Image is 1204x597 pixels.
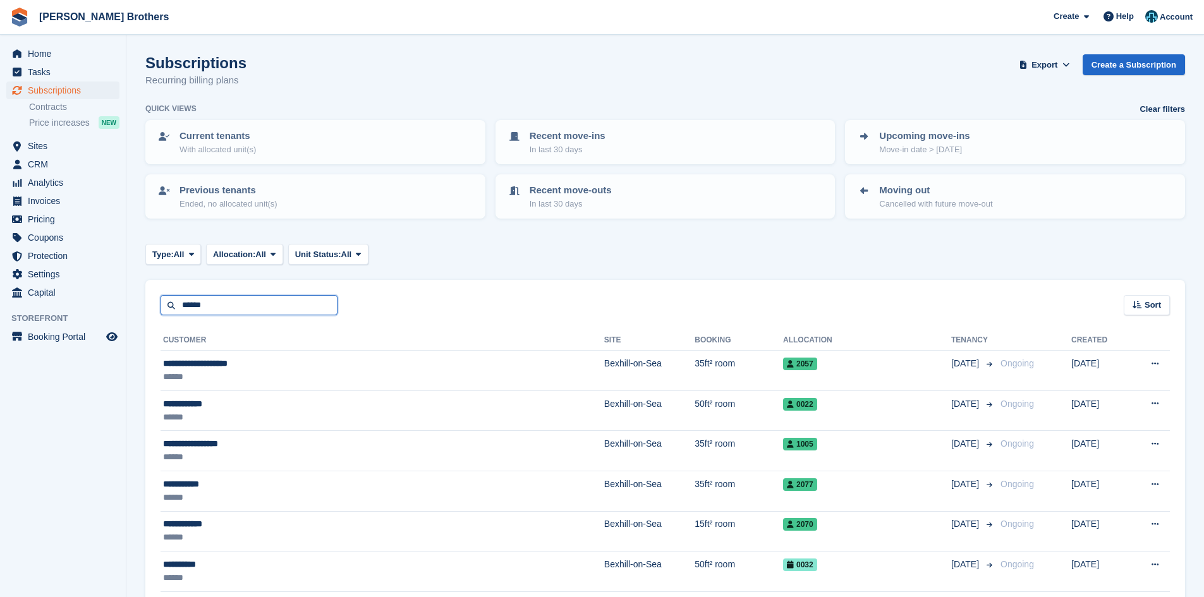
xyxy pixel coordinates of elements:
[145,244,201,265] button: Type: All
[28,81,104,99] span: Subscriptions
[28,284,104,301] span: Capital
[99,116,119,129] div: NEW
[213,248,255,261] span: Allocation:
[1000,399,1034,409] span: Ongoing
[1145,299,1161,311] span: Sort
[951,357,982,370] span: [DATE]
[604,351,695,391] td: Bexhill-on-Sea
[6,284,119,301] a: menu
[28,328,104,346] span: Booking Portal
[1071,431,1128,471] td: [DATE]
[29,116,119,130] a: Price increases NEW
[1071,552,1128,592] td: [DATE]
[1071,511,1128,552] td: [DATE]
[695,330,783,351] th: Booking
[783,518,817,531] span: 2070
[28,265,104,283] span: Settings
[530,129,605,143] p: Recent move-ins
[28,229,104,246] span: Coupons
[1071,351,1128,391] td: [DATE]
[6,229,119,246] a: menu
[28,63,104,81] span: Tasks
[879,129,970,143] p: Upcoming move-ins
[6,81,119,99] a: menu
[6,265,119,283] a: menu
[1017,54,1073,75] button: Export
[6,155,119,173] a: menu
[29,117,90,129] span: Price increases
[951,437,982,450] span: [DATE]
[497,176,834,217] a: Recent move-outs In last 30 days
[695,431,783,471] td: 35ft² room
[145,54,246,71] h1: Subscriptions
[28,137,104,155] span: Sites
[1000,559,1034,569] span: Ongoing
[783,438,817,450] span: 1005
[179,129,256,143] p: Current tenants
[695,471,783,511] td: 35ft² room
[604,552,695,592] td: Bexhill-on-Sea
[179,198,277,210] p: Ended, no allocated unit(s)
[147,121,484,163] a: Current tenants With allocated unit(s)
[1054,10,1079,23] span: Create
[28,210,104,228] span: Pricing
[951,558,982,571] span: [DATE]
[206,244,283,265] button: Allocation: All
[530,143,605,156] p: In last 30 days
[879,198,992,210] p: Cancelled with future move-out
[604,390,695,431] td: Bexhill-on-Sea
[255,248,266,261] span: All
[695,351,783,391] td: 35ft² room
[1071,471,1128,511] td: [DATE]
[288,244,368,265] button: Unit Status: All
[1145,10,1158,23] img: Helen Eldridge
[145,73,246,88] p: Recurring billing plans
[28,192,104,210] span: Invoices
[147,176,484,217] a: Previous tenants Ended, no allocated unit(s)
[783,558,817,571] span: 0032
[179,183,277,198] p: Previous tenants
[497,121,834,163] a: Recent move-ins In last 30 days
[951,517,982,531] span: [DATE]
[604,511,695,552] td: Bexhill-on-Sea
[846,176,1184,217] a: Moving out Cancelled with future move-out
[161,330,604,351] th: Customer
[530,183,612,198] p: Recent move-outs
[1160,11,1193,23] span: Account
[695,390,783,431] td: 50ft² room
[1000,479,1034,489] span: Ongoing
[783,330,951,351] th: Allocation
[1071,390,1128,431] td: [DATE]
[783,358,817,370] span: 2057
[1140,103,1185,116] a: Clear filters
[28,247,104,265] span: Protection
[6,45,119,63] a: menu
[6,63,119,81] a: menu
[1000,438,1034,449] span: Ongoing
[6,328,119,346] a: menu
[695,511,783,552] td: 15ft² room
[951,397,982,411] span: [DATE]
[104,329,119,344] a: Preview store
[179,143,256,156] p: With allocated unit(s)
[695,552,783,592] td: 50ft² room
[1083,54,1185,75] a: Create a Subscription
[879,183,992,198] p: Moving out
[1000,358,1034,368] span: Ongoing
[1000,519,1034,529] span: Ongoing
[295,248,341,261] span: Unit Status:
[6,247,119,265] a: menu
[34,6,174,27] a: [PERSON_NAME] Brothers
[6,174,119,191] a: menu
[951,330,995,351] th: Tenancy
[28,174,104,191] span: Analytics
[6,137,119,155] a: menu
[783,478,817,491] span: 2077
[604,431,695,471] td: Bexhill-on-Sea
[341,248,352,261] span: All
[1031,59,1057,71] span: Export
[951,478,982,491] span: [DATE]
[846,121,1184,163] a: Upcoming move-ins Move-in date > [DATE]
[6,210,119,228] a: menu
[152,248,174,261] span: Type:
